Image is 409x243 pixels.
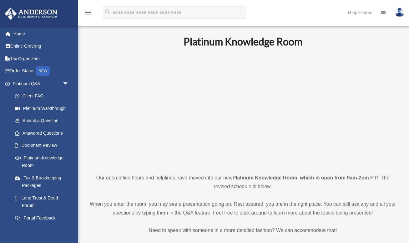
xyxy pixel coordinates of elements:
[9,172,78,192] a: Tax & Bookkeeping Packages
[9,115,78,127] a: Submit a Question
[89,200,396,217] p: When you enter the room, you may see a presentation going on. Rest assured, you are in the right ...
[9,90,78,102] a: Client FAQ
[4,40,78,53] a: Online Ordering
[84,11,92,16] a: menu
[4,65,78,78] a: Order StatusNEW
[9,212,78,224] a: Portal Feedback
[4,52,78,65] a: Tax Organizers
[3,8,59,20] img: Anderson Advisors Platinum Portal
[9,102,78,115] a: Platinum Walkthrough
[9,139,78,152] a: Document Review
[89,226,396,235] p: Need to speak with someone in a more detailed fashion? We can accommodate that!
[395,8,404,17] img: User Pic
[4,77,78,90] a: Platinum Q&Aarrow_drop_down
[9,127,78,139] a: Answered Questions
[63,77,75,90] span: arrow_drop_down
[84,9,92,16] i: menu
[36,66,50,76] div: NEW
[9,192,78,212] a: Land Trust & Deed Forum
[104,8,111,15] i: search
[184,35,302,48] b: Platinum Knowledge Room
[9,152,75,172] a: Platinum Knowledge Room
[232,175,376,180] strong: Platinum Knowledge Room, which is open from 9am-2pm PT
[89,173,396,191] p: Our open office hours and helplines have moved into our new ! The revised schedule is below.
[149,56,337,162] iframe: 231110_Toby_KnowledgeRoom
[4,28,78,40] a: Home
